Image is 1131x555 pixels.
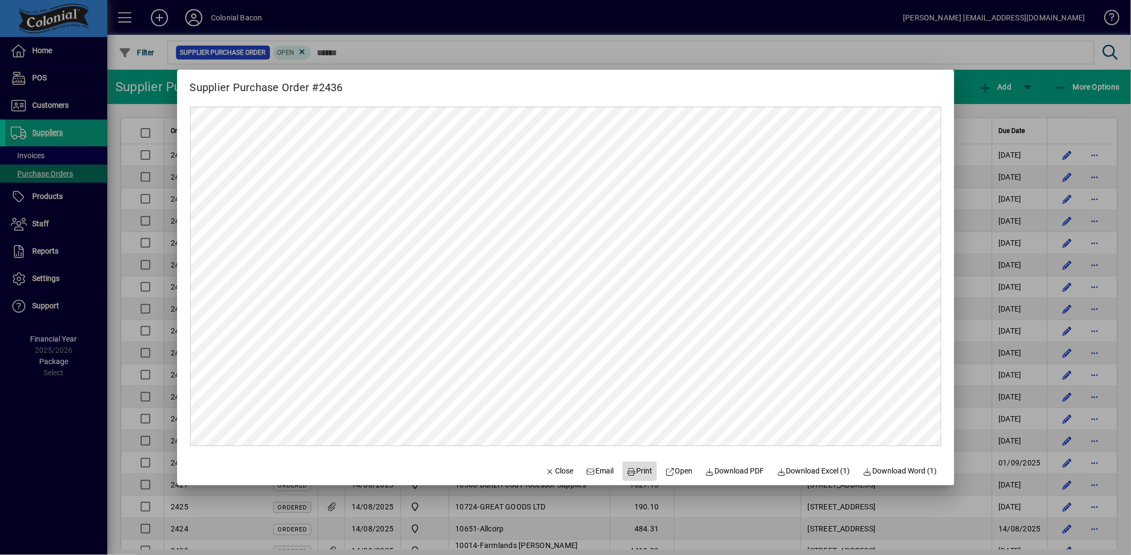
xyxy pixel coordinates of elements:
[542,462,578,481] button: Close
[859,462,942,481] button: Download Word (1)
[666,465,693,477] span: Open
[627,465,653,477] span: Print
[777,465,851,477] span: Download Excel (1)
[701,462,769,481] a: Download PDF
[586,465,614,477] span: Email
[661,462,697,481] a: Open
[705,465,764,477] span: Download PDF
[773,462,855,481] button: Download Excel (1)
[863,465,937,477] span: Download Word (1)
[623,462,657,481] button: Print
[177,70,356,96] h2: Supplier Purchase Order #2436
[546,465,574,477] span: Close
[582,462,618,481] button: Email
